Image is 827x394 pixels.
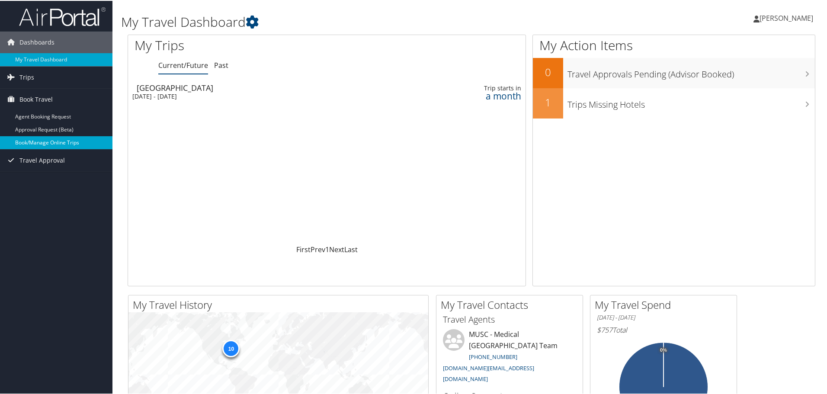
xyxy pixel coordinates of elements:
h1: My Action Items [533,35,815,54]
a: First [296,244,311,253]
span: [PERSON_NAME] [760,13,813,22]
span: Trips [19,66,34,87]
span: Travel Approval [19,149,65,170]
div: a month [435,91,521,99]
h6: Total [597,324,730,334]
h2: My Travel Contacts [441,297,583,311]
a: Prev [311,244,325,253]
div: [DATE] - [DATE] [132,92,383,99]
a: Past [214,60,228,69]
a: Current/Future [158,60,208,69]
h2: 0 [533,64,563,79]
li: MUSC - Medical [GEOGRAPHIC_DATA] Team [439,328,580,386]
a: Last [344,244,358,253]
a: [PERSON_NAME] [753,4,822,30]
h2: My Travel Spend [595,297,737,311]
img: airportal-logo.png [19,6,106,26]
div: Trip starts in [435,83,521,91]
a: [DOMAIN_NAME][EMAIL_ADDRESS][DOMAIN_NAME] [443,363,534,382]
span: Dashboards [19,31,54,52]
h3: Travel Approvals Pending (Advisor Booked) [567,63,815,80]
h2: 1 [533,94,563,109]
h1: My Trips [135,35,353,54]
div: 10 [222,339,240,356]
h2: My Travel History [133,297,428,311]
a: [PHONE_NUMBER] [469,352,517,360]
a: 1 [325,244,329,253]
span: $757 [597,324,612,334]
a: Next [329,244,344,253]
span: Book Travel [19,88,53,109]
tspan: 0% [660,347,667,352]
a: 1Trips Missing Hotels [533,87,815,118]
div: [GEOGRAPHIC_DATA] [137,83,387,91]
h3: Trips Missing Hotels [567,93,815,110]
h1: My Travel Dashboard [121,12,588,30]
h6: [DATE] - [DATE] [597,313,730,321]
a: 0Travel Approvals Pending (Advisor Booked) [533,57,815,87]
h3: Travel Agents [443,313,576,325]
